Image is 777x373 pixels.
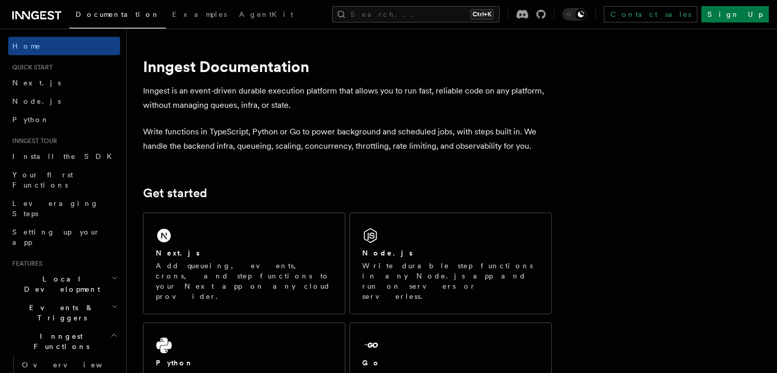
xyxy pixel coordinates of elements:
[701,6,769,22] a: Sign Up
[8,74,120,92] a: Next.js
[12,171,73,189] span: Your first Functions
[156,261,333,301] p: Add queueing, events, crons, and step functions to your Next app on any cloud provider.
[470,9,493,19] kbd: Ctrl+K
[8,194,120,223] a: Leveraging Steps
[8,223,120,251] a: Setting up your app
[8,331,110,352] span: Inngest Functions
[8,137,57,145] span: Inngest tour
[156,248,200,258] h2: Next.js
[8,166,120,194] a: Your first Functions
[12,41,41,51] span: Home
[8,37,120,55] a: Home
[12,115,50,124] span: Python
[8,63,53,72] span: Quick start
[172,10,227,18] span: Examples
[562,8,587,20] button: Toggle dark mode
[332,6,500,22] button: Search...Ctrl+K
[8,270,120,298] button: Local Development
[8,260,42,268] span: Features
[12,152,118,160] span: Install the SDK
[8,274,111,294] span: Local Development
[8,110,120,129] a: Python
[166,3,233,28] a: Examples
[143,186,207,200] a: Get started
[233,3,299,28] a: AgentKit
[8,302,111,323] span: Events & Triggers
[362,358,381,368] h2: Go
[156,358,194,368] h2: Python
[8,327,120,356] button: Inngest Functions
[76,10,160,18] span: Documentation
[604,6,697,22] a: Contact sales
[8,92,120,110] a: Node.js
[69,3,166,29] a: Documentation
[12,199,99,218] span: Leveraging Steps
[143,213,345,314] a: Next.jsAdd queueing, events, crons, and step functions to your Next app on any cloud provider.
[22,361,127,369] span: Overview
[143,57,552,76] h1: Inngest Documentation
[12,97,61,105] span: Node.js
[362,248,413,258] h2: Node.js
[362,261,539,301] p: Write durable step functions in any Node.js app and run on servers or serverless.
[239,10,293,18] span: AgentKit
[143,84,552,112] p: Inngest is an event-driven durable execution platform that allows you to run fast, reliable code ...
[12,79,61,87] span: Next.js
[143,125,552,153] p: Write functions in TypeScript, Python or Go to power background and scheduled jobs, with steps bu...
[349,213,552,314] a: Node.jsWrite durable step functions in any Node.js app and run on servers or serverless.
[8,298,120,327] button: Events & Triggers
[8,147,120,166] a: Install the SDK
[12,228,100,246] span: Setting up your app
